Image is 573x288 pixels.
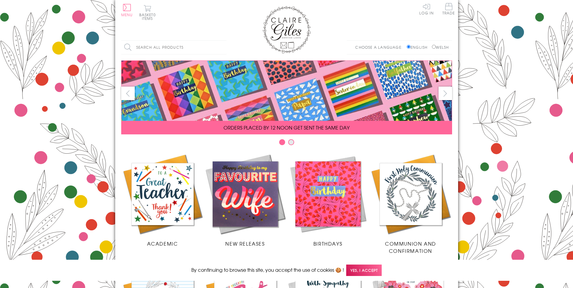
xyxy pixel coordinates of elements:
[147,240,178,247] span: Academic
[407,44,430,50] label: English
[385,240,436,254] span: Communion and Confirmation
[204,153,287,247] a: New Releases
[313,240,342,247] span: Birthdays
[432,44,449,50] label: Welsh
[442,3,455,16] a: Trade
[223,124,350,131] span: ORDERS PLACED BY 12 NOON GET SENT THE SAME DAY
[139,5,156,20] button: Basket0 items
[121,12,133,17] span: Menu
[121,139,452,148] div: Carousel Pagination
[287,153,369,247] a: Birthdays
[439,87,452,100] button: next
[263,6,311,54] img: Claire Giles Greetings Cards
[121,41,226,54] input: Search all products
[369,153,452,254] a: Communion and Confirmation
[279,139,285,145] button: Carousel Page 1 (Current Slide)
[121,153,204,247] a: Academic
[355,44,405,50] p: Choose a language:
[288,139,294,145] button: Carousel Page 2
[121,4,133,17] button: Menu
[407,45,411,49] input: English
[121,87,135,100] button: prev
[142,12,156,21] span: 0 items
[442,3,455,15] span: Trade
[432,45,436,49] input: Welsh
[225,240,265,247] span: New Releases
[419,3,434,15] a: Log In
[346,265,382,276] span: Yes, I accept
[220,41,226,54] input: Search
